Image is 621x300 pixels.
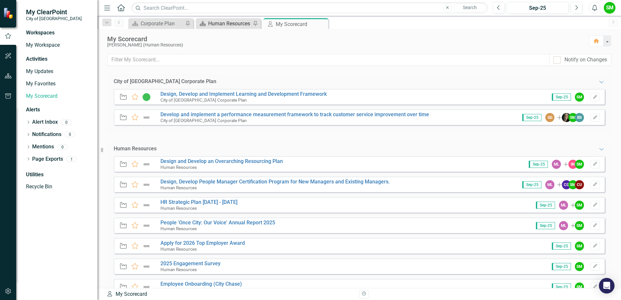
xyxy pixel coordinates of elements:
[575,282,584,292] div: SM
[536,222,555,229] span: Sep-25
[26,42,91,49] a: My Workspace
[160,158,283,164] a: Design and Develop an Overarching Resourcing Plan
[568,180,577,189] div: SM
[26,183,91,191] a: Recycle Bin
[160,281,242,287] a: Employee Onboarding (City Chase)
[160,260,221,267] a: 2025 Engagement Survey
[57,144,68,150] div: 0
[130,19,184,28] a: Corporate Plan
[463,5,477,10] span: Search
[507,2,569,14] button: Sep-25
[26,68,91,75] a: My Updates
[575,93,584,102] div: SM
[107,43,583,47] div: [PERSON_NAME] (Human Resources)
[599,278,615,294] div: Open Intercom Messenger
[142,242,151,250] img: Not Defined
[141,19,184,28] div: Corporate Plan
[160,97,247,103] small: City of [GEOGRAPHIC_DATA] Corporate Plan
[575,221,584,230] div: SM
[132,2,488,14] input: Search ClearPoint...
[66,156,77,162] div: 1
[568,160,577,169] div: SH
[160,246,197,252] small: Human Resources
[142,181,151,189] img: Not Defined
[32,156,63,163] a: Page Exports
[575,201,584,210] div: SM
[575,160,584,169] div: SM
[142,263,151,270] img: Not Defined
[107,291,354,298] div: My Scorecard
[107,35,583,43] div: My Scorecard
[32,131,61,138] a: Notifications
[114,145,157,153] div: Human Resources
[160,199,237,205] a: HR Strategic Plan [DATE] - [DATE]
[142,114,151,121] img: Not Defined
[107,54,550,66] input: Filter My Scorecard...
[552,243,571,250] span: Sep-25
[160,111,429,118] a: Develop and implement a performance measurement framework to track customer service improvement o...
[160,287,197,293] small: Human Resources
[536,202,555,209] span: Sep-25
[545,180,554,189] div: ML
[3,7,15,19] img: ClearPoint Strategy
[575,113,584,122] div: BS
[454,3,486,12] button: Search
[575,180,584,189] div: CU
[26,16,82,21] small: City of [GEOGRAPHIC_DATA]
[26,106,91,114] div: Alerts
[552,263,571,270] span: Sep-25
[160,179,390,185] a: Design, Develop People Manager Certification Program for New Managers and Existing Managers.
[529,161,548,168] span: Sep-25
[160,165,197,170] small: Human Resources
[26,171,91,179] div: Utilities
[160,91,327,97] a: Design, Develop and Implement Learning and Development Framework
[160,226,197,231] small: Human Resources
[26,29,55,37] div: Workspaces
[509,4,566,12] div: Sep-25
[65,132,75,137] div: 0
[26,93,91,100] a: My Scorecard
[545,113,554,122] div: GG
[142,222,151,230] img: Not Defined
[575,262,584,271] div: SM
[208,19,251,28] div: Human Resources
[142,160,151,168] img: Not Defined
[575,242,584,251] div: SM
[61,119,71,125] div: 0
[562,113,571,122] img: Natalie Kovach
[142,93,151,101] img: In Progress
[568,113,577,122] div: SM
[160,185,197,190] small: Human Resources
[26,8,82,16] span: My ClearPoint
[114,78,216,85] div: City of [GEOGRAPHIC_DATA] Corporate Plan
[559,201,568,210] div: ML
[522,181,541,188] span: Sep-25
[522,114,541,121] span: Sep-25
[552,94,571,101] span: Sep-25
[26,56,91,63] div: Activities
[160,267,197,272] small: Human Resources
[26,80,91,88] a: My Favorites
[604,2,615,14] button: SM
[562,180,571,189] div: CG
[197,19,251,28] a: Human Resources
[160,219,275,226] a: People 'Once City: Our Voice' Annual Report 2025
[552,160,561,169] div: ML
[142,283,151,291] img: Not Defined
[32,143,54,151] a: Mentions
[160,206,197,211] small: Human Resources
[564,56,607,64] div: Notify on Changes
[276,20,327,28] div: My Scorecard
[160,240,245,246] a: Apply for 2026 Top Employer Award
[559,221,568,230] div: ML
[552,283,571,291] span: Sep-25
[32,119,58,126] a: Alert Inbox
[142,201,151,209] img: Not Defined
[160,118,247,123] small: City of [GEOGRAPHIC_DATA] Corporate Plan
